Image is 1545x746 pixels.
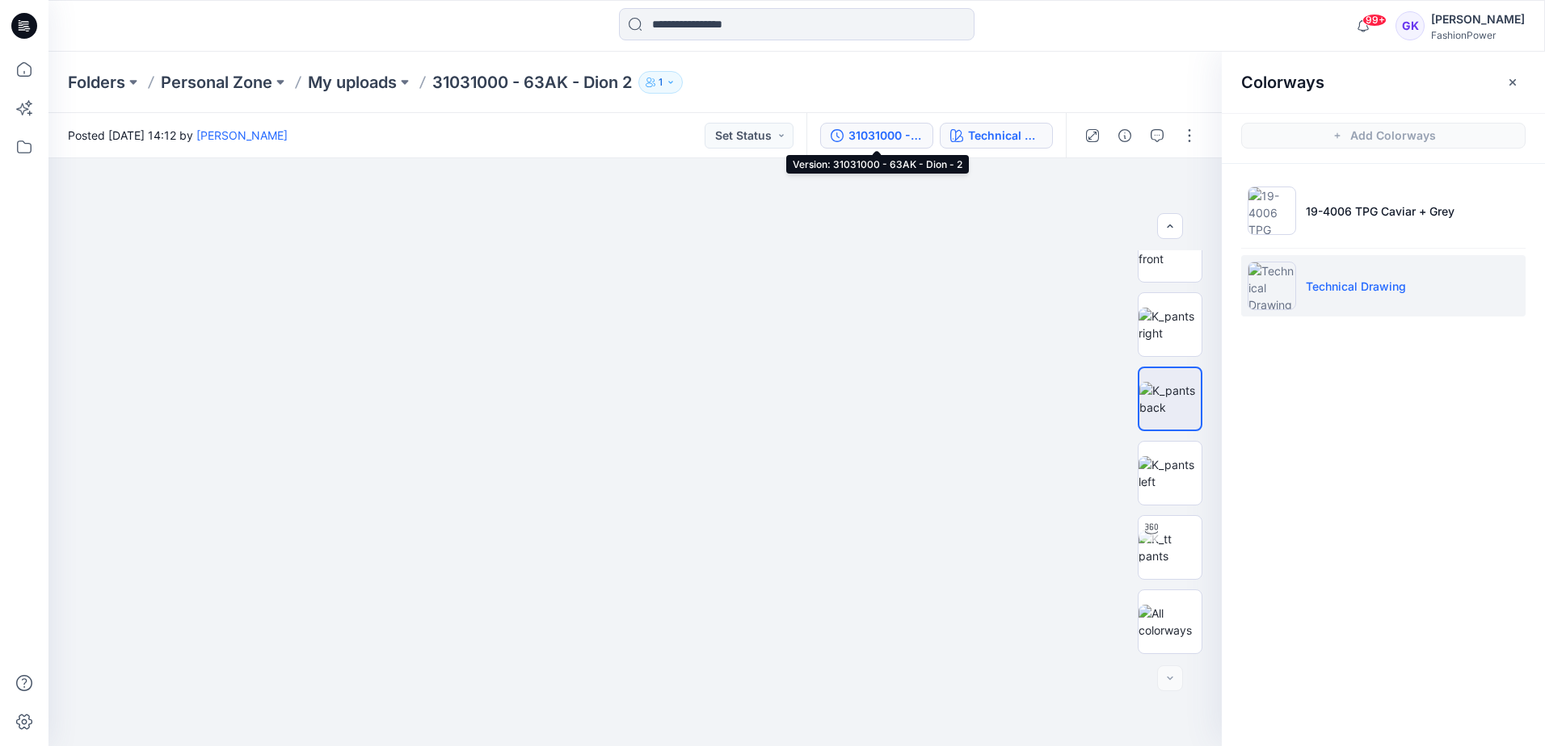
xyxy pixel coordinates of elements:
div: FashionPower [1431,29,1525,41]
img: K_tt pants [1139,530,1202,564]
img: K_pants left [1139,456,1202,490]
a: Folders [68,71,125,94]
div: 31031000 - 63AK - Dion - 2 [848,127,923,145]
button: Technical Drawing [940,123,1053,149]
div: [PERSON_NAME] [1431,10,1525,29]
span: 99+ [1362,14,1387,27]
a: Personal Zone [161,71,272,94]
span: Posted [DATE] 14:12 by [68,127,288,144]
button: Details [1112,123,1138,149]
img: 19-4006 TPG Caviar + Grey [1248,186,1296,235]
p: 31031000 - 63AK - Dion 2 [432,71,632,94]
img: K_pants back [1139,382,1201,416]
button: 31031000 - 63AK - Dion - 2 [820,123,933,149]
h2: Colorways [1241,73,1324,92]
button: 1 [638,71,683,94]
img: K_pants right [1139,308,1202,342]
p: 1 [659,73,663,91]
a: My uploads [308,71,397,94]
div: GK [1396,11,1425,40]
p: 19-4006 TPG Caviar + Grey [1306,203,1454,220]
img: All colorways [1139,605,1202,639]
p: Technical Drawing [1306,278,1406,295]
img: K_pants front [1139,233,1202,267]
img: Technical Drawing [1248,262,1296,310]
div: Technical Drawing [968,127,1042,145]
a: [PERSON_NAME] [196,128,288,142]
